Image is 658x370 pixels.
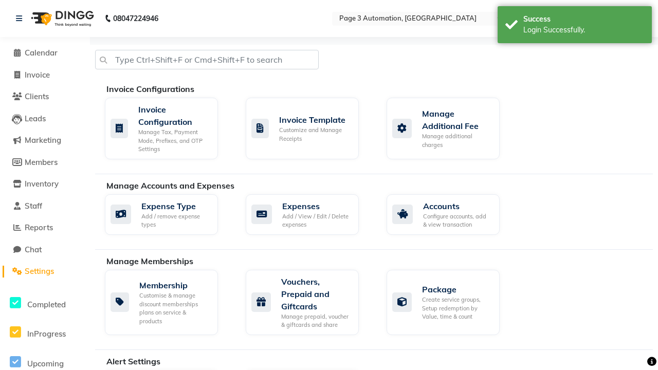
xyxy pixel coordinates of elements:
div: Customise & manage discount memberships plans on service & products [139,291,210,325]
span: Members [25,157,58,167]
a: Leads [3,113,87,125]
span: Reports [25,223,53,232]
a: Settings [3,266,87,277]
div: Add / View / Edit / Delete expenses [282,212,351,229]
a: Marketing [3,135,87,146]
span: Settings [25,266,54,276]
a: Chat [3,244,87,256]
a: Staff [3,200,87,212]
div: Invoice Template [279,114,351,126]
a: MembershipCustomise & manage discount memberships plans on service & products [105,270,230,335]
div: Manage Additional Fee [422,107,491,132]
div: Package [422,283,491,295]
div: Manage Tax, Payment Mode, Prefixes, and OTP Settings [138,128,210,154]
div: Expense Type [141,200,210,212]
a: Clients [3,91,87,103]
span: Completed [27,300,66,309]
a: PackageCreate service groups, Setup redemption by Value, time & count [387,270,512,335]
div: Create service groups, Setup redemption by Value, time & count [422,295,491,321]
span: Calendar [25,48,58,58]
span: Inventory [25,179,59,189]
div: Add / remove expense types [141,212,210,229]
div: Configure accounts, add & view transaction [423,212,491,229]
div: Vouchers, Prepaid and Giftcards [281,275,351,312]
div: Membership [139,279,210,291]
div: Accounts [423,200,491,212]
div: Success [523,14,644,25]
img: logo [26,4,97,33]
a: Manage Additional FeeManage additional charges [387,98,512,159]
div: Invoice Configuration [138,103,210,128]
span: Leads [25,114,46,123]
span: Invoice [25,70,50,80]
div: Expenses [282,200,351,212]
a: Expense TypeAdd / remove expense types [105,194,230,235]
b: 08047224946 [113,4,158,33]
div: Manage prepaid, voucher & giftcards and share [281,312,351,329]
a: Members [3,157,87,169]
span: Clients [25,91,49,101]
a: ExpensesAdd / View / Edit / Delete expenses [246,194,371,235]
a: Inventory [3,178,87,190]
a: Vouchers, Prepaid and GiftcardsManage prepaid, voucher & giftcards and share [246,270,371,335]
span: Staff [25,201,42,211]
a: Invoice TemplateCustomize and Manage Receipts [246,98,371,159]
a: Reports [3,222,87,234]
div: Customize and Manage Receipts [279,126,351,143]
span: Marketing [25,135,61,145]
span: Chat [25,245,42,254]
a: Calendar [3,47,87,59]
div: Manage additional charges [422,132,491,149]
div: Login Successfully. [523,25,644,35]
input: Type Ctrl+Shift+F or Cmd+Shift+F to search [95,50,319,69]
a: AccountsConfigure accounts, add & view transaction [387,194,512,235]
a: Invoice ConfigurationManage Tax, Payment Mode, Prefixes, and OTP Settings [105,98,230,159]
a: Invoice [3,69,87,81]
span: Upcoming [27,359,64,368]
span: InProgress [27,329,66,339]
